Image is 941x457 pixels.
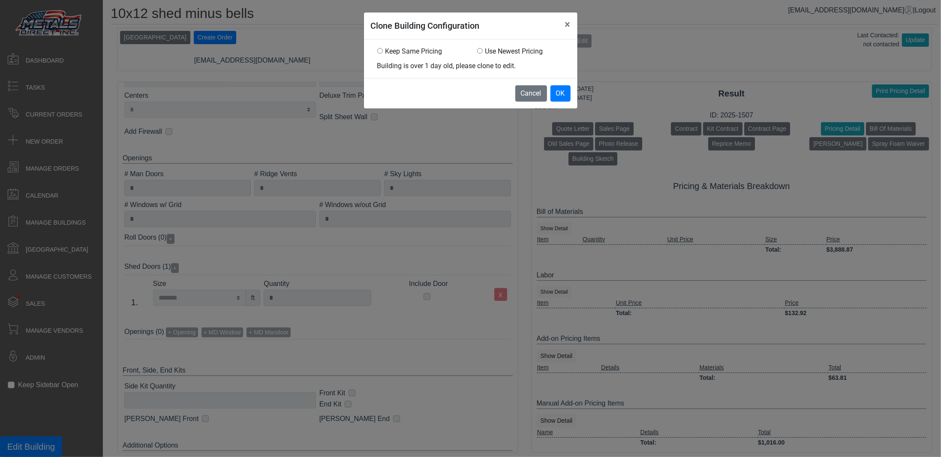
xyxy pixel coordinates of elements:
[485,46,543,57] label: Use Newest Pricing
[550,85,571,102] button: OK
[385,46,442,57] label: Keep Same Pricing
[515,85,547,102] button: Cancel
[377,61,564,71] div: Building is over 1 day old, please clone to edit.
[371,19,480,32] h5: Clone Building Configuration
[558,12,577,36] button: Close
